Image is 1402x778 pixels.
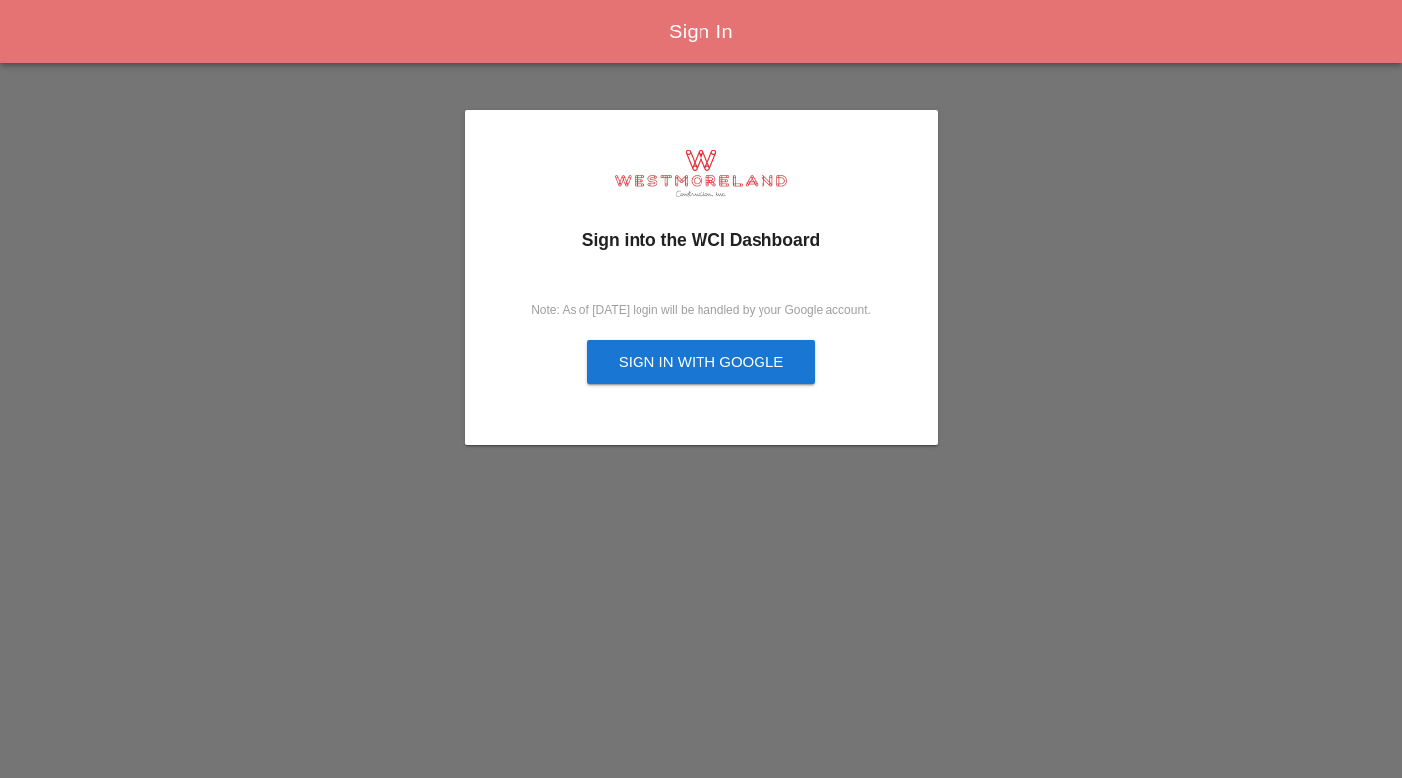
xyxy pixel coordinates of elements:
[481,227,922,253] h3: Sign into the WCI Dashboard
[497,301,906,319] div: Note: As of [DATE] login will be handled by your Google account.
[587,340,816,384] button: Sign in with Google
[669,21,733,42] span: Sign In
[615,150,788,197] img: logo
[619,351,784,374] div: Sign in with Google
